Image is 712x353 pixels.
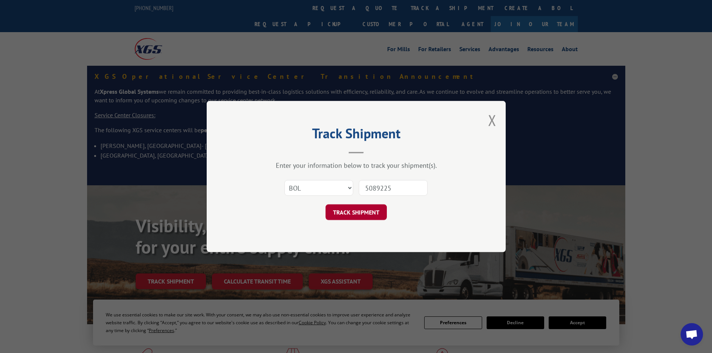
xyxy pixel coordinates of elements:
input: Number(s) [359,180,428,196]
a: Open chat [681,323,703,346]
div: Enter your information below to track your shipment(s). [244,161,468,170]
h2: Track Shipment [244,128,468,142]
button: TRACK SHIPMENT [326,204,387,220]
button: Close modal [488,110,496,130]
